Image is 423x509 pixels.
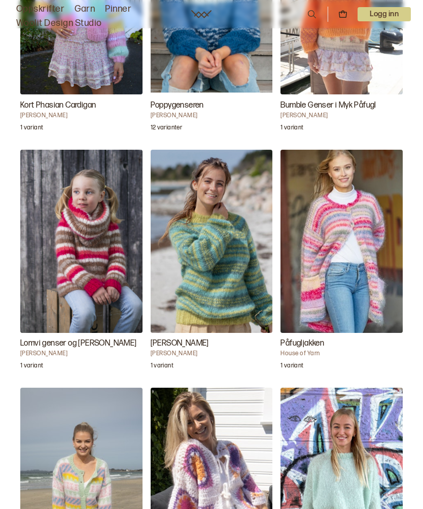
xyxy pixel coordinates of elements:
h3: Poppygenseren [151,99,273,112]
a: Lomvi genser og løs hals [20,150,143,376]
h4: [PERSON_NAME] [151,350,273,358]
h4: [PERSON_NAME] [280,112,403,120]
h3: Påfugljakken [280,337,403,350]
p: 1 variant [280,124,303,134]
p: 1 variant [20,124,43,134]
h3: Lomvi genser og [PERSON_NAME] [20,337,143,350]
a: Påfugljakken [280,150,403,376]
h4: House of Yarn [280,350,403,358]
a: Pinner [105,2,131,16]
a: Woolit Design Studio [16,16,102,30]
a: Gina genser [151,150,273,376]
a: Oppskrifter [16,2,64,16]
a: Woolit [191,10,211,18]
img: Iselin HafseldGina genser [151,150,273,333]
h3: Kort Phasian Cardigan [20,99,143,112]
p: 1 variant [20,362,43,372]
a: Garn [75,2,95,16]
h4: [PERSON_NAME] [20,112,143,120]
p: 12 varianter [151,124,182,134]
p: 1 variant [151,362,173,372]
h3: Bumble Genser i Myk Påfugl [280,99,403,112]
h4: [PERSON_NAME] [151,112,273,120]
h3: [PERSON_NAME] [151,337,273,350]
button: User dropdown [358,7,411,21]
h4: [PERSON_NAME] [20,350,143,358]
p: 1 variant [280,362,303,372]
img: Mari Kalberg SkjævelandLomvi genser og løs hals [20,150,143,333]
img: House of YarnPåfugljakken [280,150,403,333]
p: Logg inn [358,7,411,21]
